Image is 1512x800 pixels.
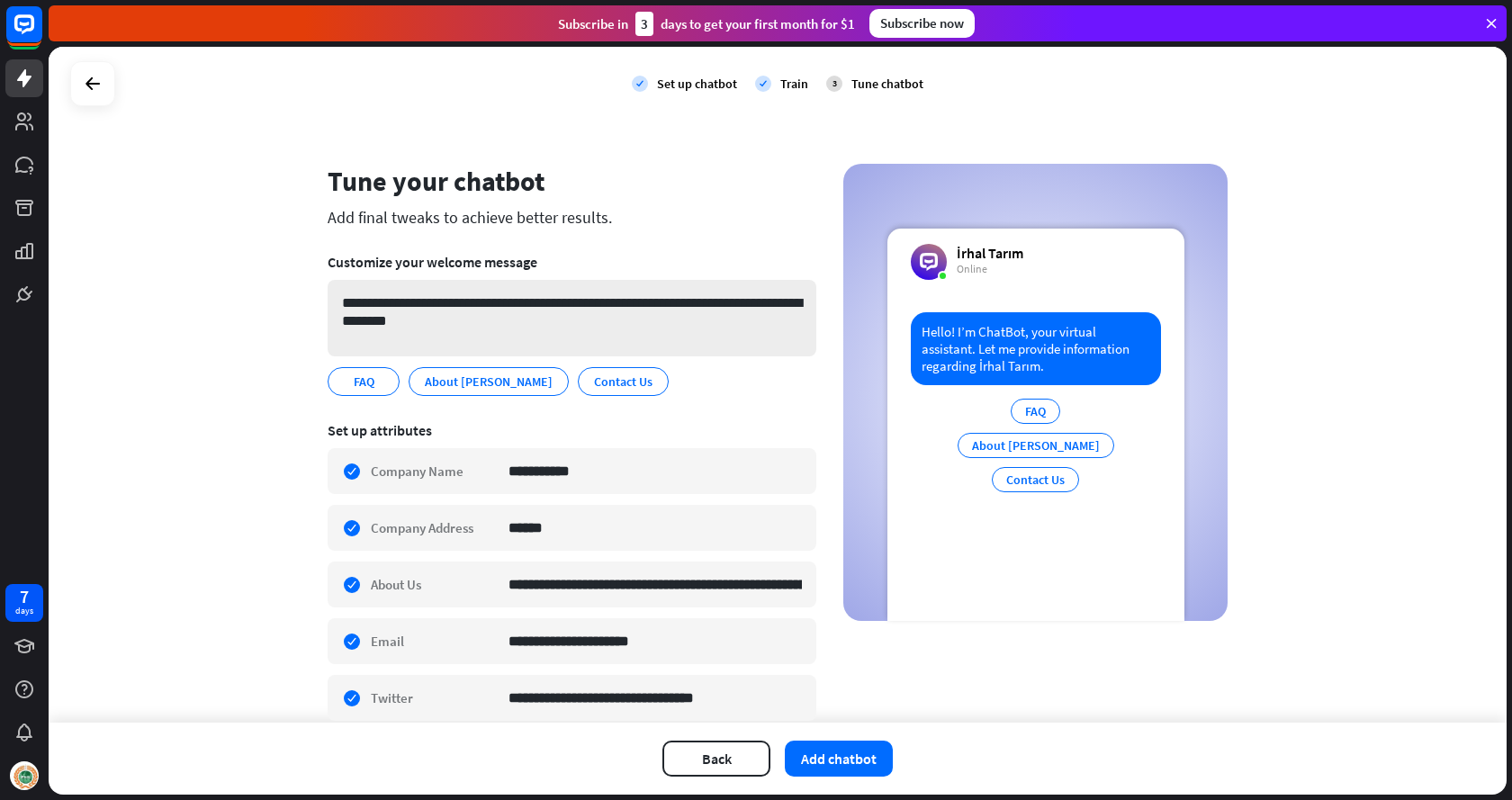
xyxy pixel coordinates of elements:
div: Add final tweaks to achieve better results. [328,207,816,228]
span: FAQ [352,372,376,391]
div: FAQ [1011,399,1060,424]
div: Subscribe now [869,9,975,38]
div: Set up chatbot [657,76,737,92]
div: Customize your welcome message [328,253,816,271]
div: Tune chatbot [851,76,923,92]
a: 7 days [5,584,43,622]
button: Back [662,741,770,777]
div: 7 [20,589,29,605]
div: days [15,605,33,617]
div: İrhal Tarım [957,244,1023,262]
div: About [PERSON_NAME] [958,433,1114,458]
button: Open LiveChat chat widget [14,7,68,61]
i: check [755,76,771,92]
div: Contact Us [992,467,1079,492]
div: Tune your chatbot [328,164,816,198]
span: Contact Us [592,372,654,391]
div: Train [780,76,808,92]
div: Hello! I’m ChatBot, your virtual assistant. Let me provide information regarding İrhal Tarım. [911,312,1161,385]
span: About İrhal Tarım [423,372,554,391]
button: Add chatbot [785,741,893,777]
i: check [632,76,648,92]
div: Set up attributes [328,421,816,439]
div: Online [957,262,1023,276]
div: 3 [635,12,653,36]
div: 3 [826,76,842,92]
div: Subscribe in days to get your first month for $1 [558,12,855,36]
